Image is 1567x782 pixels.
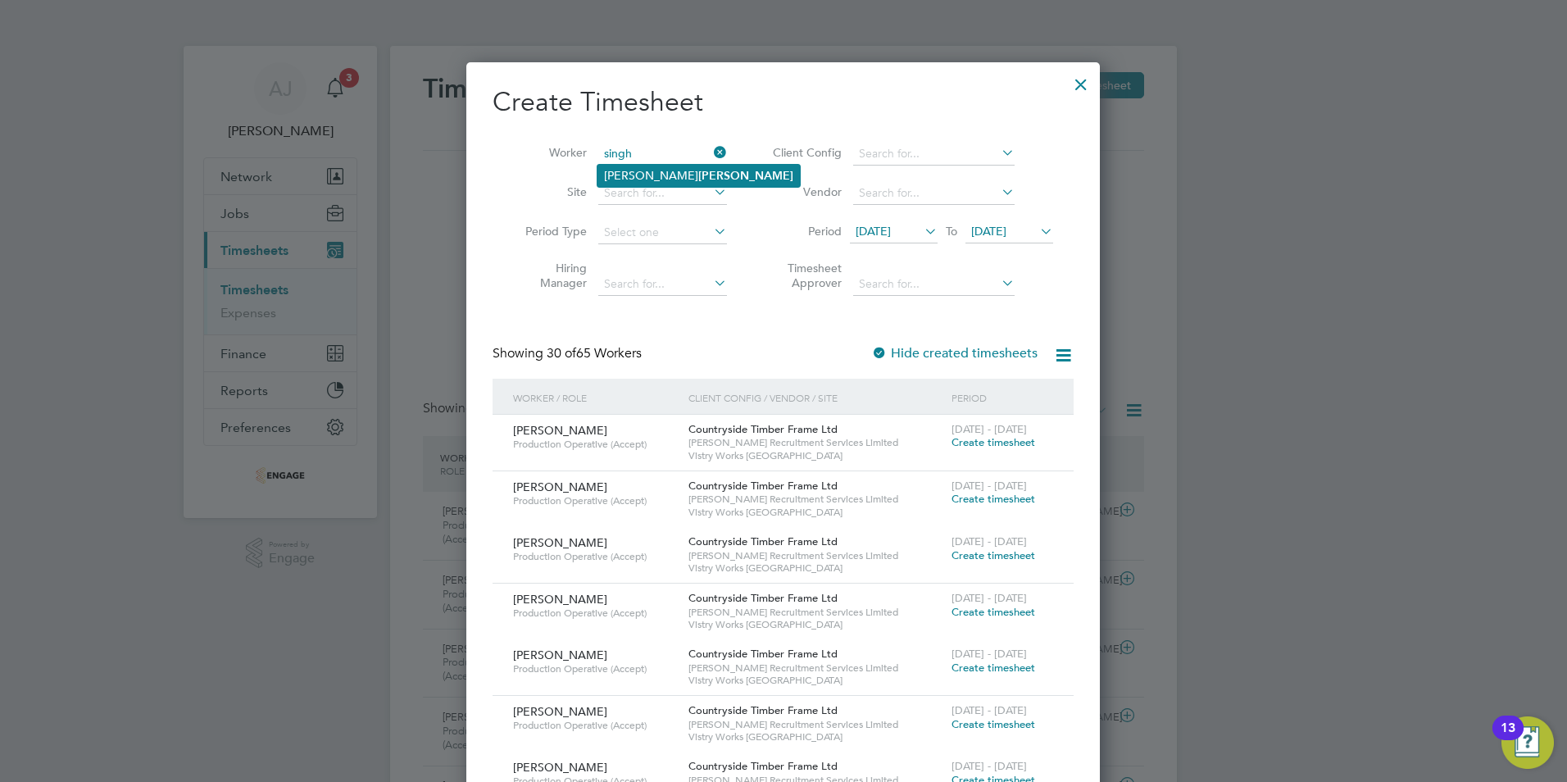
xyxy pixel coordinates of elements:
label: Vendor [768,184,842,199]
span: Create timesheet [952,605,1035,619]
b: [PERSON_NAME] [698,169,793,183]
span: Countryside Timber Frame Ltd [688,479,838,493]
span: [DATE] [856,224,891,239]
span: Create timesheet [952,717,1035,731]
span: [PERSON_NAME] [513,535,607,550]
span: Vistry Works [GEOGRAPHIC_DATA] [688,674,943,687]
div: Showing [493,345,645,362]
input: Search for... [853,182,1015,205]
span: Vistry Works [GEOGRAPHIC_DATA] [688,449,943,462]
span: [DATE] - [DATE] [952,759,1027,773]
div: Period [947,379,1057,416]
span: [PERSON_NAME] [513,704,607,719]
label: Worker [513,145,587,160]
div: Worker / Role [509,379,684,416]
div: 13 [1501,728,1515,749]
span: 65 Workers [547,345,642,361]
span: Vistry Works [GEOGRAPHIC_DATA] [688,506,943,519]
span: [PERSON_NAME] [513,423,607,438]
input: Search for... [853,143,1015,166]
span: Production Operative (Accept) [513,438,676,451]
span: Production Operative (Accept) [513,550,676,563]
label: Hiring Manager [513,261,587,290]
button: Open Resource Center, 13 new notifications [1501,716,1554,769]
label: Site [513,184,587,199]
span: Create timesheet [952,435,1035,449]
span: Vistry Works [GEOGRAPHIC_DATA] [688,561,943,575]
label: Timesheet Approver [768,261,842,290]
span: Countryside Timber Frame Ltd [688,422,838,436]
span: Create timesheet [952,548,1035,562]
span: Production Operative (Accept) [513,662,676,675]
span: [PERSON_NAME] Recruitment Services Limited [688,493,943,506]
label: Period Type [513,224,587,239]
input: Search for... [853,273,1015,296]
span: [PERSON_NAME] Recruitment Services Limited [688,436,943,449]
span: [PERSON_NAME] [513,760,607,775]
input: Search for... [598,182,727,205]
span: Countryside Timber Frame Ltd [688,591,838,605]
span: [DATE] [971,224,1006,239]
label: Client Config [768,145,842,160]
label: Period [768,224,842,239]
div: Client Config / Vendor / Site [684,379,947,416]
span: Countryside Timber Frame Ltd [688,703,838,717]
span: [DATE] - [DATE] [952,422,1027,436]
span: [DATE] - [DATE] [952,479,1027,493]
span: [PERSON_NAME] Recruitment Services Limited [688,662,943,675]
span: Create timesheet [952,661,1035,675]
input: Search for... [598,143,727,166]
span: 30 of [547,345,576,361]
span: To [941,221,962,242]
span: Countryside Timber Frame Ltd [688,534,838,548]
label: Hide created timesheets [871,345,1038,361]
span: [PERSON_NAME] Recruitment Services Limited [688,549,943,562]
span: Create timesheet [952,492,1035,506]
h2: Create Timesheet [493,85,1074,120]
span: Vistry Works [GEOGRAPHIC_DATA] [688,618,943,631]
span: [DATE] - [DATE] [952,703,1027,717]
span: [PERSON_NAME] [513,592,607,607]
span: Production Operative (Accept) [513,494,676,507]
span: Production Operative (Accept) [513,607,676,620]
li: [PERSON_NAME] [597,165,800,187]
span: Vistry Works [GEOGRAPHIC_DATA] [688,730,943,743]
span: [PERSON_NAME] Recruitment Services Limited [688,606,943,619]
span: [DATE] - [DATE] [952,534,1027,548]
span: Countryside Timber Frame Ltd [688,759,838,773]
span: Countryside Timber Frame Ltd [688,647,838,661]
input: Search for... [598,273,727,296]
span: [DATE] - [DATE] [952,591,1027,605]
input: Select one [598,221,727,244]
span: [DATE] - [DATE] [952,647,1027,661]
span: [PERSON_NAME] [513,480,607,494]
span: [PERSON_NAME] Recruitment Services Limited [688,718,943,731]
span: Production Operative (Accept) [513,719,676,732]
span: [PERSON_NAME] [513,648,607,662]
